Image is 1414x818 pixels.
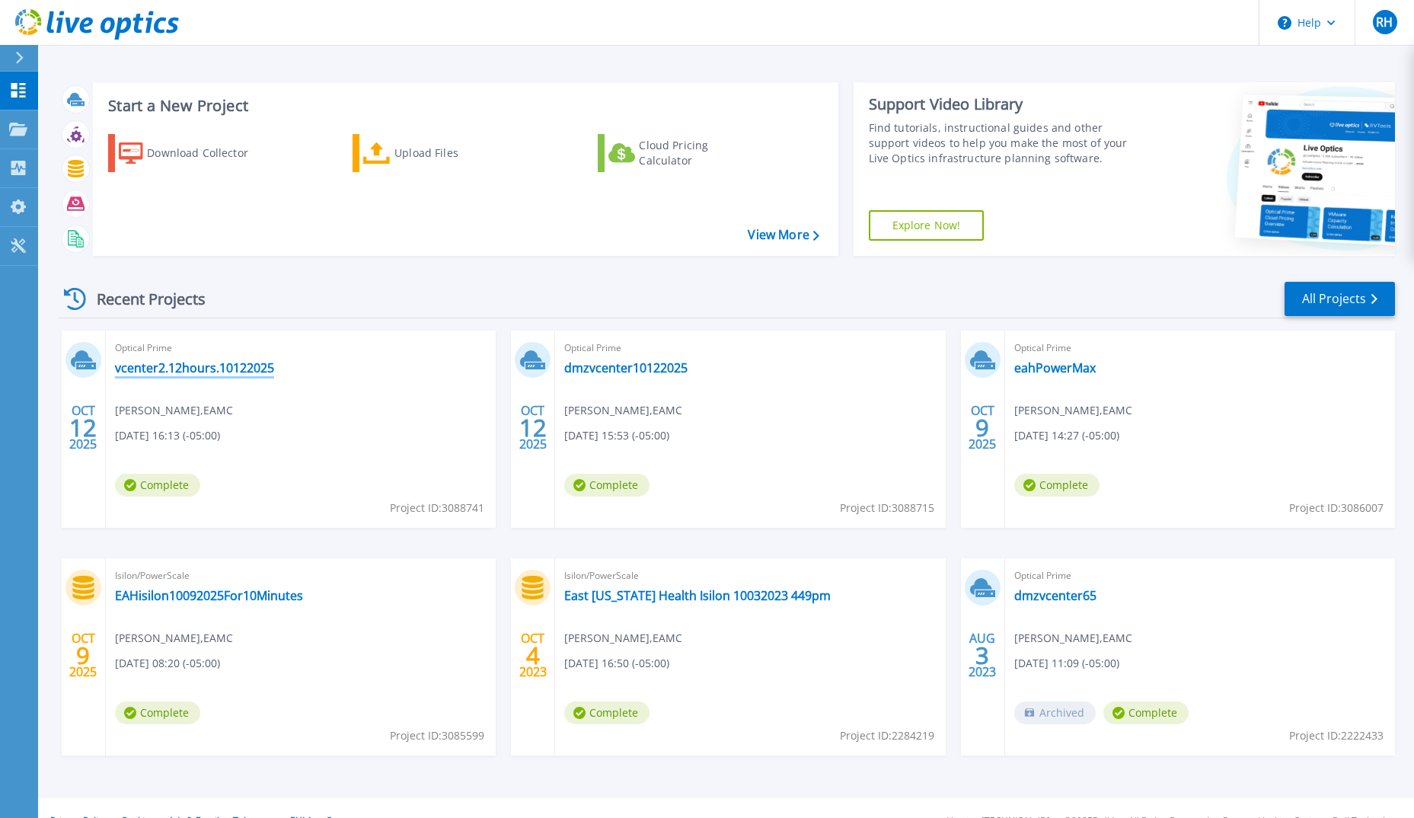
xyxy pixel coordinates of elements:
span: [PERSON_NAME] , EAMC [1014,402,1132,419]
a: dmzvcenter10122025 [564,360,688,375]
a: Download Collector [108,134,278,172]
a: Explore Now! [869,210,985,241]
span: Complete [564,474,650,497]
span: 12 [519,421,547,434]
div: Download Collector [147,138,269,168]
a: EAHisilon10092025For10Minutes [115,588,303,603]
div: OCT 2025 [519,400,547,455]
span: Project ID: 2284219 [840,727,934,744]
div: OCT 2025 [69,628,97,683]
span: [DATE] 11:09 (-05:00) [1014,655,1119,672]
span: Complete [1014,474,1100,497]
span: [PERSON_NAME] , EAMC [115,630,233,647]
span: Project ID: 3085599 [390,727,484,744]
span: [DATE] 08:20 (-05:00) [115,655,220,672]
span: Complete [1103,701,1189,724]
span: [PERSON_NAME] , EAMC [564,402,682,419]
h3: Start a New Project [108,97,819,114]
span: 3 [975,649,989,662]
span: Project ID: 3088741 [390,500,484,516]
span: 12 [69,421,97,434]
a: View More [748,228,819,242]
div: Cloud Pricing Calculator [639,138,761,168]
div: OCT 2025 [69,400,97,455]
a: Cloud Pricing Calculator [598,134,768,172]
span: RH [1376,16,1393,28]
span: 4 [526,649,540,662]
a: vcenter2.12hours.10122025 [115,360,274,375]
a: Upload Files [353,134,522,172]
div: Support Video Library [869,94,1144,114]
a: dmzvcenter65 [1014,588,1096,603]
span: Project ID: 3088715 [840,500,934,516]
span: [DATE] 15:53 (-05:00) [564,427,669,444]
div: Find tutorials, instructional guides and other support videos to help you make the most of your L... [869,120,1144,166]
span: [DATE] 14:27 (-05:00) [1014,427,1119,444]
span: Project ID: 3086007 [1289,500,1384,516]
a: All Projects [1285,282,1395,316]
span: Archived [1014,701,1096,724]
span: Project ID: 2222433 [1289,727,1384,744]
span: Isilon/PowerScale [564,567,936,584]
span: Optical Prime [115,340,487,356]
span: Complete [115,701,200,724]
div: Upload Files [394,138,516,168]
span: Optical Prime [564,340,936,356]
span: [DATE] 16:50 (-05:00) [564,655,669,672]
div: OCT 2023 [519,628,547,683]
a: eahPowerMax [1014,360,1096,375]
span: Optical Prime [1014,340,1386,356]
span: Optical Prime [1014,567,1386,584]
span: 9 [76,649,90,662]
span: [PERSON_NAME] , EAMC [115,402,233,419]
div: OCT 2025 [968,400,997,455]
span: Complete [115,474,200,497]
div: AUG 2023 [968,628,997,683]
div: Recent Projects [59,280,226,318]
a: East [US_STATE] Health Isilon 10032023 449pm [564,588,831,603]
span: [DATE] 16:13 (-05:00) [115,427,220,444]
span: [PERSON_NAME] , EAMC [564,630,682,647]
span: 9 [975,421,989,434]
span: Complete [564,701,650,724]
span: [PERSON_NAME] , EAMC [1014,630,1132,647]
span: Isilon/PowerScale [115,567,487,584]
